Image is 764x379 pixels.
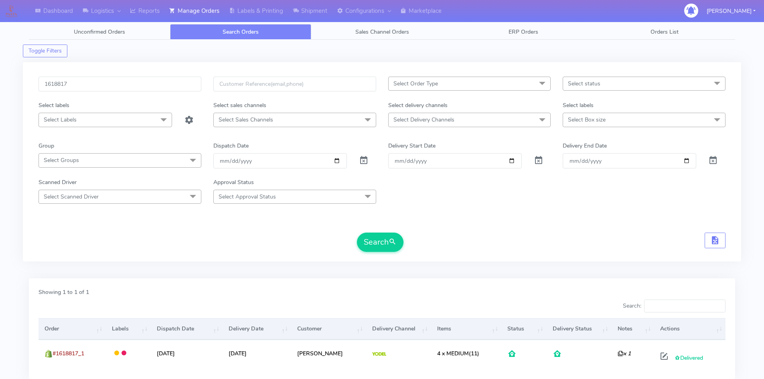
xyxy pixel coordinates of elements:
[654,318,725,340] th: Actions: activate to sort column ascending
[509,28,538,36] span: ERP Orders
[219,193,276,201] span: Select Approval Status
[568,116,606,124] span: Select Box size
[612,318,654,340] th: Notes: activate to sort column ascending
[618,350,631,357] i: x 1
[431,318,501,340] th: Items: activate to sort column ascending
[291,340,366,367] td: [PERSON_NAME]
[39,288,89,296] label: Showing 1 to 1 of 1
[219,116,273,124] span: Select Sales Channels
[437,350,469,357] span: 4 x MEDIUM
[45,350,53,358] img: shopify.png
[291,318,366,340] th: Customer: activate to sort column ascending
[651,28,679,36] span: Orders List
[74,28,125,36] span: Unconfirmed Orders
[213,77,376,91] input: Customer Reference(email,phone)
[357,233,403,252] button: Search
[701,3,762,19] button: [PERSON_NAME]
[372,352,386,356] img: Yodel
[366,318,431,340] th: Delivery Channel: activate to sort column ascending
[393,80,438,87] span: Select Order Type
[223,318,291,340] th: Delivery Date: activate to sort column ascending
[388,101,448,109] label: Select delivery channels
[223,340,291,367] td: [DATE]
[23,45,67,57] button: Toggle Filters
[213,178,254,186] label: Approval Status
[393,116,454,124] span: Select Delivery Channels
[223,28,259,36] span: Search Orders
[213,142,249,150] label: Dispatch Date
[44,116,77,124] span: Select Labels
[39,142,54,150] label: Group
[151,318,223,340] th: Dispatch Date: activate to sort column ascending
[39,318,105,340] th: Order: activate to sort column ascending
[547,318,612,340] th: Delivery Status: activate to sort column ascending
[675,354,703,362] span: Delivered
[355,28,409,36] span: Sales Channel Orders
[105,318,151,340] th: Labels: activate to sort column ascending
[53,350,84,357] span: #1618817_1
[501,318,547,340] th: Status: activate to sort column ascending
[563,142,607,150] label: Delivery End Date
[39,101,69,109] label: Select labels
[39,178,77,186] label: Scanned Driver
[44,156,79,164] span: Select Groups
[563,101,594,109] label: Select labels
[44,193,99,201] span: Select Scanned Driver
[39,77,201,91] input: Order Id
[623,300,725,312] label: Search:
[437,350,479,357] span: (11)
[151,340,223,367] td: [DATE]
[644,300,725,312] input: Search:
[388,142,436,150] label: Delivery Start Date
[568,80,600,87] span: Select status
[213,101,266,109] label: Select sales channels
[29,24,735,40] ul: Tabs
